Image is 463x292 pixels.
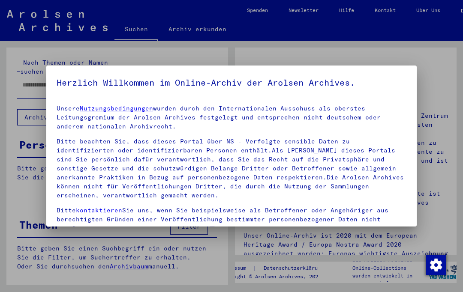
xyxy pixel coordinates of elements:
p: Bitte beachten Sie, dass dieses Portal über NS - Verfolgte sensible Daten zu identifizierten oder... [57,137,406,200]
p: Bitte Sie uns, wenn Sie beispielsweise als Betroffener oder Angehöriger aus berechtigten Gründen ... [57,206,406,233]
div: Zustimmung ändern [425,254,446,275]
a: kontaktieren [76,206,122,214]
h5: Herzlich Willkommen im Online-Archiv der Arolsen Archives. [57,76,406,89]
p: Unsere wurden durch den Internationalen Ausschuss als oberstes Leitungsgremium der Arolsen Archiv... [57,104,406,131]
img: Zustimmung ändern [426,255,446,275]
a: Nutzungsbedingungen [80,104,153,112]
